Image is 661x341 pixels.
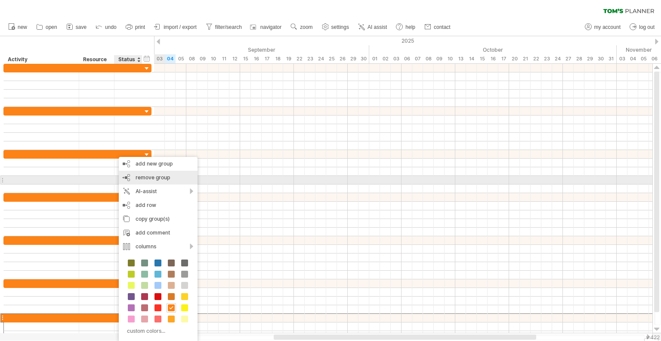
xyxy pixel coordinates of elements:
a: filter/search [204,22,244,33]
a: help [394,22,418,33]
span: open [46,24,57,30]
a: contact [422,22,453,33]
a: zoom [288,22,315,33]
div: Wednesday, 22 October 2025 [531,54,541,63]
div: Friday, 26 September 2025 [337,54,348,63]
div: add row [119,198,198,212]
a: log out [627,22,657,33]
a: undo [93,22,119,33]
span: my account [594,24,621,30]
div: Monday, 3 November 2025 [617,54,627,63]
div: Monday, 20 October 2025 [509,54,520,63]
div: Monday, 22 September 2025 [294,54,305,63]
div: Tuesday, 7 October 2025 [412,54,423,63]
div: Thursday, 18 September 2025 [272,54,283,63]
div: columns [119,240,198,253]
div: Tuesday, 30 September 2025 [358,54,369,63]
a: new [6,22,30,33]
div: Thursday, 23 October 2025 [541,54,552,63]
span: remove group [136,174,170,181]
span: import / export [164,24,197,30]
div: Thursday, 4 September 2025 [165,54,176,63]
div: Tuesday, 14 October 2025 [466,54,477,63]
div: Wednesday, 29 October 2025 [584,54,595,63]
span: zoom [300,24,312,30]
div: September 2025 [133,45,369,54]
div: Monday, 8 September 2025 [186,54,197,63]
a: open [34,22,60,33]
div: Wednesday, 3 September 2025 [154,54,165,63]
div: Monday, 29 September 2025 [348,54,358,63]
a: settings [320,22,352,33]
div: add new group [119,157,198,171]
div: AI-assist [119,185,198,198]
div: Tuesday, 16 September 2025 [251,54,262,63]
div: custom colors... [123,325,191,337]
div: Tuesday, 21 October 2025 [520,54,531,63]
a: print [124,22,148,33]
div: Wednesday, 17 September 2025 [262,54,272,63]
div: Friday, 19 September 2025 [283,54,294,63]
div: Wednesday, 24 September 2025 [315,54,326,63]
span: save [76,24,86,30]
div: Friday, 3 October 2025 [391,54,402,63]
span: print [135,24,145,30]
div: Wednesday, 15 October 2025 [477,54,488,63]
div: Wednesday, 5 November 2025 [638,54,649,63]
div: Tuesday, 23 September 2025 [305,54,315,63]
div: Wednesday, 10 September 2025 [208,54,219,63]
div: Friday, 24 October 2025 [552,54,563,63]
div: Show Legend [644,338,658,341]
div: Friday, 31 October 2025 [606,54,617,63]
span: filter/search [215,24,242,30]
a: my account [583,22,623,33]
div: Tuesday, 9 September 2025 [197,54,208,63]
span: undo [105,24,117,30]
a: AI assist [356,22,389,33]
div: copy group(s) [119,212,198,226]
div: Tuesday, 28 October 2025 [574,54,584,63]
div: Status [118,55,137,64]
div: Tuesday, 4 November 2025 [627,54,638,63]
div: Thursday, 2 October 2025 [380,54,391,63]
span: navigator [260,24,281,30]
div: Friday, 10 October 2025 [445,54,455,63]
div: Resource [83,55,109,64]
div: October 2025 [369,45,617,54]
div: v 422 [646,334,660,341]
div: Thursday, 9 October 2025 [434,54,445,63]
div: Thursday, 30 October 2025 [595,54,606,63]
div: add comment [119,226,198,240]
div: Friday, 5 September 2025 [176,54,186,63]
div: Monday, 27 October 2025 [563,54,574,63]
div: Wednesday, 8 October 2025 [423,54,434,63]
div: Monday, 15 September 2025 [240,54,251,63]
div: Monday, 6 October 2025 [402,54,412,63]
span: new [18,24,27,30]
a: save [64,22,89,33]
span: log out [639,24,655,30]
div: Friday, 17 October 2025 [498,54,509,63]
a: import / export [152,22,199,33]
span: settings [331,24,349,30]
div: Monday, 13 October 2025 [455,54,466,63]
span: contact [434,24,451,30]
div: Friday, 12 September 2025 [229,54,240,63]
div: Thursday, 6 November 2025 [649,54,660,63]
div: Wednesday, 1 October 2025 [369,54,380,63]
div: Thursday, 11 September 2025 [219,54,229,63]
div: Thursday, 25 September 2025 [326,54,337,63]
span: help [405,24,415,30]
div: Thursday, 16 October 2025 [488,54,498,63]
span: AI assist [368,24,387,30]
div: Activity [8,55,74,64]
a: navigator [249,22,284,33]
